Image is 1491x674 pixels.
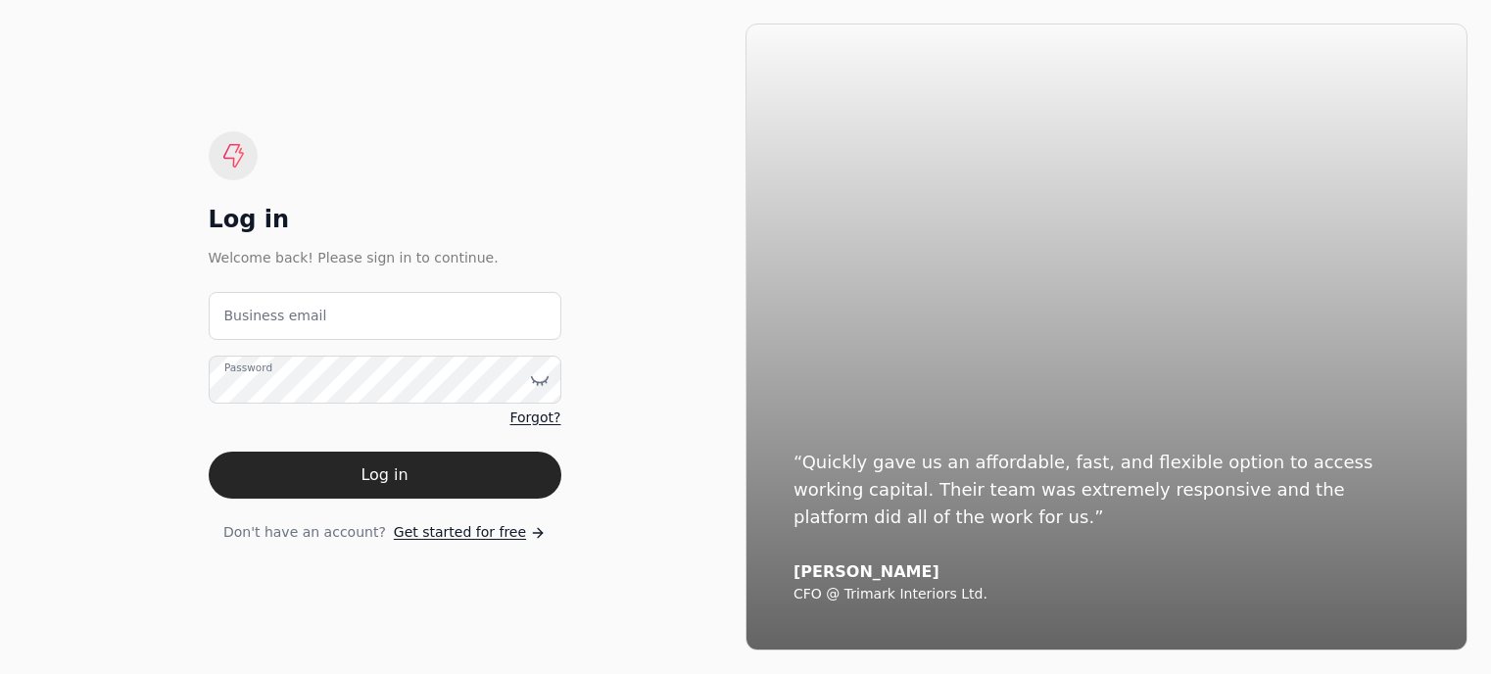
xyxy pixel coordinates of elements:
button: Log in [209,452,561,499]
div: Welcome back! Please sign in to continue. [209,247,561,268]
label: Password [224,361,272,376]
a: Forgot? [509,408,560,428]
a: Get started for free [394,522,546,543]
div: [PERSON_NAME] [794,562,1419,582]
div: Log in [209,204,561,235]
div: “Quickly gave us an affordable, fast, and flexible option to access working capital. Their team w... [794,449,1419,531]
label: Business email [224,306,327,326]
span: Don't have an account? [223,522,386,543]
span: Get started for free [394,522,526,543]
div: CFO @ Trimark Interiors Ltd. [794,586,1419,603]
